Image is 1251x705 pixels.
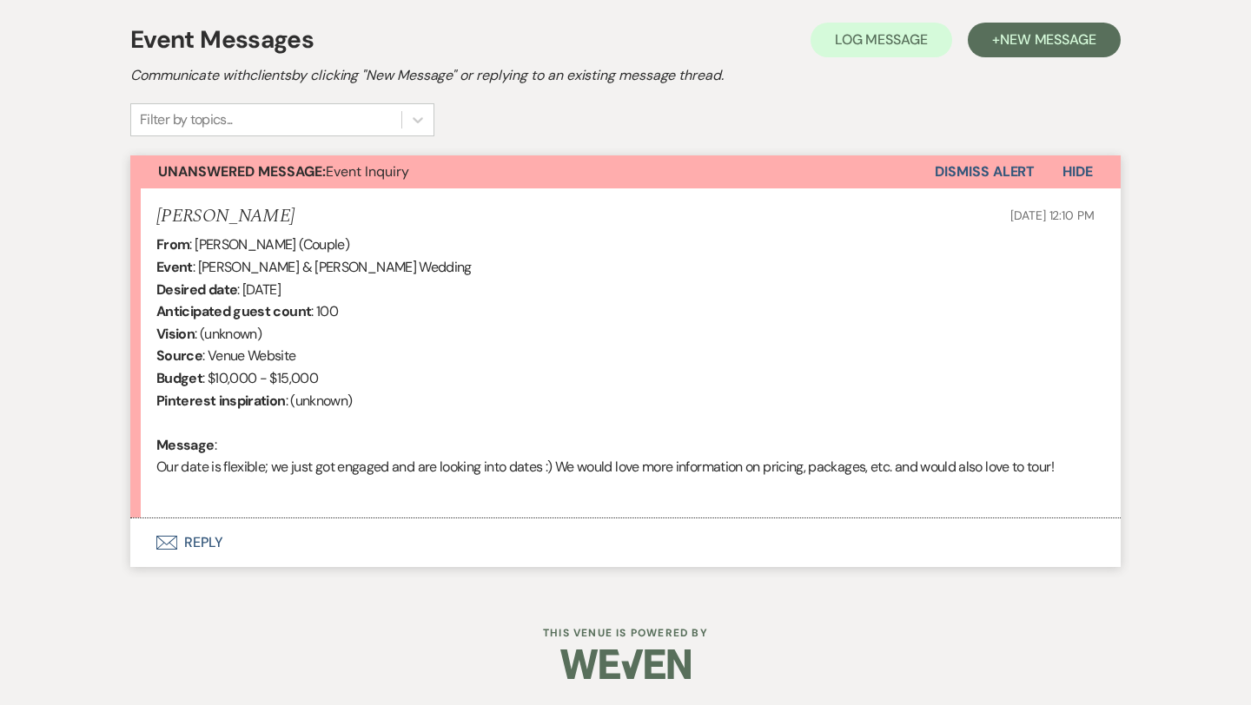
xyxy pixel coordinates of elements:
[156,369,202,387] b: Budget
[968,23,1121,57] button: +New Message
[156,206,295,227] h5: [PERSON_NAME]
[156,258,193,276] b: Event
[130,155,935,188] button: Unanswered Message:Event Inquiry
[1062,162,1093,181] span: Hide
[935,155,1035,188] button: Dismiss Alert
[130,22,314,58] h1: Event Messages
[1035,155,1121,188] button: Hide
[130,518,1121,567] button: Reply
[130,65,1121,86] h2: Communicate with clients by clicking "New Message" or replying to an existing message thread.
[156,302,311,320] b: Anticipated guest count
[156,325,195,343] b: Vision
[560,634,691,695] img: Weven Logo
[140,109,233,130] div: Filter by topics...
[1000,30,1096,49] span: New Message
[811,23,952,57] button: Log Message
[156,392,286,410] b: Pinterest inspiration
[835,30,928,49] span: Log Message
[156,235,189,254] b: From
[156,436,215,454] b: Message
[158,162,409,181] span: Event Inquiry
[1010,208,1095,223] span: [DATE] 12:10 PM
[158,162,326,181] strong: Unanswered Message:
[156,346,202,365] b: Source
[156,280,237,299] b: Desired date
[156,234,1095,500] div: : [PERSON_NAME] (Couple) : [PERSON_NAME] & [PERSON_NAME] Wedding : [DATE] : 100 : (unknown) : Ven...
